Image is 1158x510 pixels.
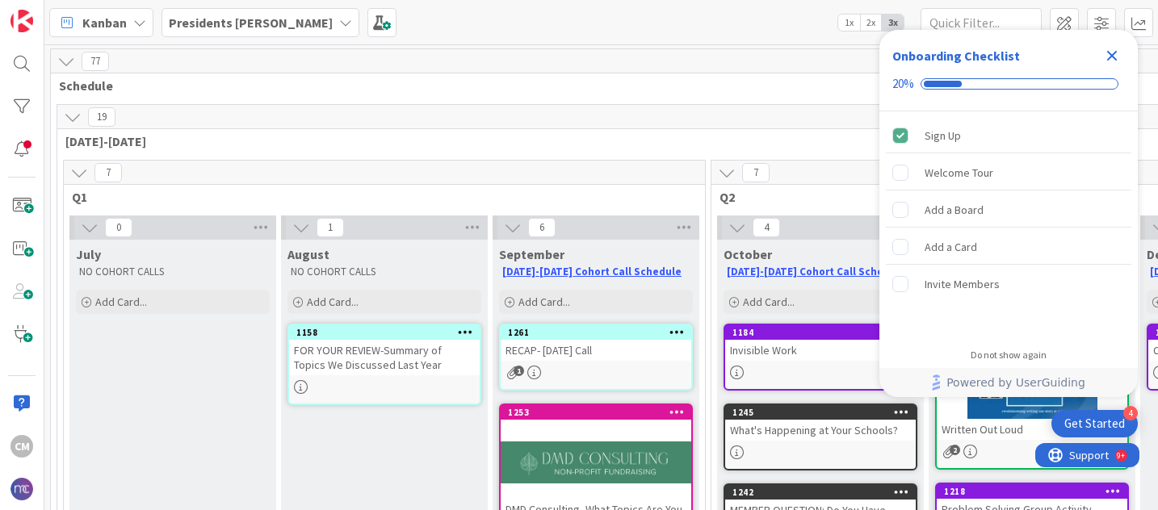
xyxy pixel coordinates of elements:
[1064,416,1125,432] div: Get Started
[732,487,916,498] div: 1242
[892,77,1125,91] div: Checklist progress: 20%
[886,155,1131,190] div: Welcome Tour is incomplete.
[499,246,564,262] span: September
[921,8,1042,37] input: Quick Filter...
[289,325,480,340] div: 1158
[95,295,147,309] span: Add Card...
[937,419,1127,440] div: Written Out Loud
[886,229,1131,265] div: Add a Card is incomplete.
[105,218,132,237] span: 0
[10,478,33,500] img: avatar
[501,325,691,340] div: 1261
[94,163,122,182] span: 7
[10,10,33,32] img: Visit kanbanzone.com
[753,218,780,237] span: 4
[169,15,333,31] b: Presidents [PERSON_NAME]
[971,349,1047,362] div: Do not show again
[882,15,904,31] span: 3x
[10,435,33,458] div: CM
[725,485,916,500] div: 1242
[838,15,860,31] span: 1x
[743,295,795,309] span: Add Card...
[287,246,329,262] span: August
[732,407,916,418] div: 1245
[725,405,916,441] div: 1245What's Happening at Your Schools?
[742,163,770,182] span: 7
[732,327,916,338] div: 1184
[879,30,1138,397] div: Checklist Container
[944,486,1127,497] div: 1218
[502,265,682,278] a: [DATE]-[DATE] Cohort Call Schedule
[892,46,1020,65] div: Onboarding Checklist
[946,373,1085,392] span: Powered by UserGuiding
[291,265,478,278] p: NO COHORT CALLS
[296,327,480,338] div: 1158
[725,340,916,361] div: Invisible Work
[307,295,359,309] span: Add Card...
[886,192,1131,228] div: Add a Board is incomplete.
[886,266,1131,302] div: Invite Members is incomplete.
[925,274,1000,294] div: Invite Members
[879,111,1138,338] div: Checklist items
[937,484,1127,499] div: 1218
[501,340,691,361] div: RECAP- [DATE] Call
[887,368,1130,397] a: Powered by UserGuiding
[925,200,984,219] div: Add a Board
[860,15,882,31] span: 2x
[925,163,993,182] div: Welcome Tour
[886,118,1131,153] div: Sign Up is complete.
[1123,406,1138,420] div: 4
[925,126,961,145] div: Sign Up
[72,189,685,205] span: Q1
[82,6,90,19] div: 9+
[514,366,524,376] span: 1
[727,265,906,278] a: [DATE]-[DATE] Cohort Call Schedule
[501,325,691,361] div: 1261RECAP- [DATE] Call
[317,218,344,237] span: 1
[1051,410,1138,437] div: Open Get Started checklist, remaining modules: 4
[82,52,109,71] span: 77
[1099,43,1125,69] div: Close Checklist
[725,325,916,361] div: 1184Invisible Work
[501,405,691,420] div: 1253
[76,246,101,262] span: July
[508,407,691,418] div: 1253
[79,265,266,278] p: NO COHORT CALLS
[518,295,570,309] span: Add Card...
[725,420,916,441] div: What's Happening at Your Schools?
[925,237,977,257] div: Add a Card
[892,77,914,91] div: 20%
[88,107,115,127] span: 19
[725,325,916,340] div: 1184
[82,13,127,32] span: Kanban
[508,327,691,338] div: 1261
[289,325,480,375] div: 1158FOR YOUR REVIEW-Summary of Topics We Discussed Last Year
[950,445,960,455] span: 2
[289,340,480,375] div: FOR YOUR REVIEW-Summary of Topics We Discussed Last Year
[528,218,556,237] span: 6
[34,2,73,22] span: Support
[879,368,1138,397] div: Footer
[724,246,772,262] span: October
[725,405,916,420] div: 1245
